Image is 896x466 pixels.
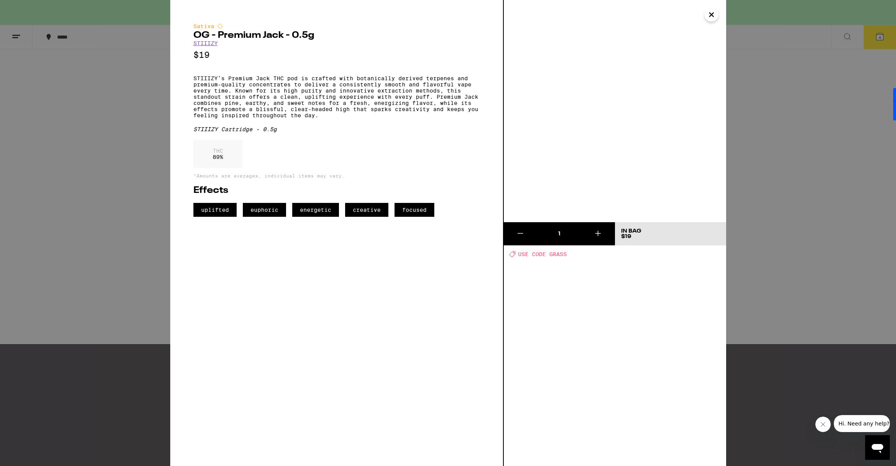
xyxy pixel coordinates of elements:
p: *Amounts are averages, individual items may vary. [193,173,480,178]
h2: OG - Premium Jack - 0.5g [193,31,480,40]
iframe: Message from company [834,415,890,432]
iframe: Close message [815,417,831,432]
span: creative [345,203,388,217]
button: Close [705,8,718,22]
p: STIIIZY’s Premium Jack THC pod is crafted with botanically derived terpenes and premium-quality c... [193,75,480,118]
span: euphoric [243,203,286,217]
span: focused [395,203,434,217]
div: 1 [537,230,581,238]
p: $19 [193,50,480,60]
h2: Effects [193,186,480,195]
p: THC [213,148,223,154]
div: In Bag [621,228,641,234]
iframe: Button to launch messaging window [865,435,890,460]
button: In Bag$19 [615,222,726,245]
div: STIIIZY Cartridge - 0.5g [193,126,480,132]
div: 89 % [193,140,242,168]
span: USE CODE GRASS [518,251,567,257]
img: sativaColor.svg [217,23,223,29]
div: Sativa [193,23,480,29]
a: STIIIZY [193,40,218,46]
span: $19 [621,234,631,239]
span: energetic [292,203,339,217]
span: uplifted [193,203,237,217]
